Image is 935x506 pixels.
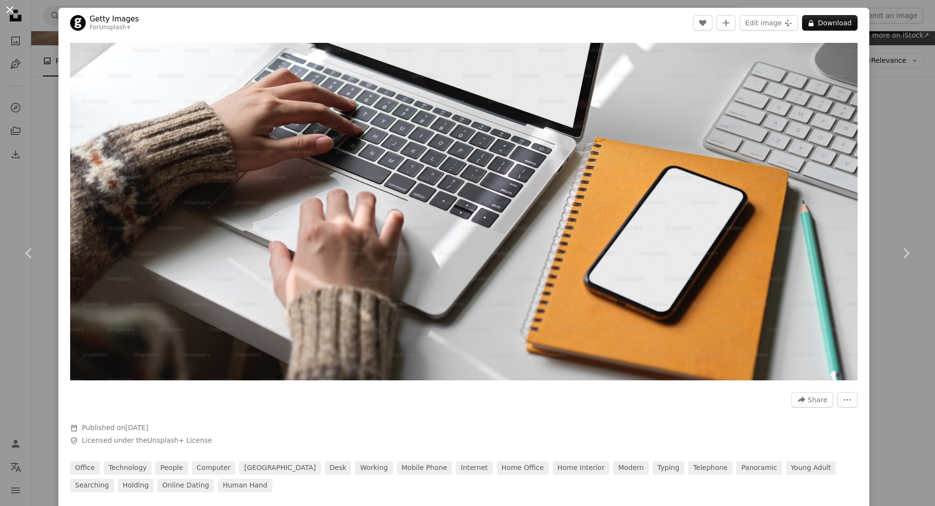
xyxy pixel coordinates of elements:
[157,479,214,492] a: online dating
[82,436,212,446] span: Licensed under the
[70,43,858,380] img: Close up view of female university student doing thesis with mock-up laptop, smartphone and stati...
[497,461,549,475] a: home office
[118,479,154,492] a: holding
[239,461,320,475] a: [GEOGRAPHIC_DATA]
[104,461,151,475] a: technology
[218,479,272,492] a: human hand
[740,15,798,31] button: Edit image
[70,43,858,380] button: Zoom in on this image
[877,206,935,300] a: Next
[808,393,827,407] span: Share
[70,15,86,31] img: Go to Getty Images's profile
[693,15,712,31] button: Like
[192,461,236,475] a: computer
[82,424,149,431] span: Published on
[837,392,858,408] button: More Actions
[553,461,610,475] a: home interior
[70,479,114,492] a: searching
[70,461,100,475] a: office
[653,461,684,475] a: typing
[456,461,493,475] a: internet
[148,436,212,444] a: Unsplash+ License
[786,461,836,475] a: young adult
[716,15,736,31] button: Add to Collection
[802,15,858,31] button: Download
[125,424,148,431] time: August 26, 2022 at 6:11:35 AM GMT+2
[688,461,732,475] a: telephone
[155,461,188,475] a: people
[90,14,139,24] a: Getty Images
[613,461,649,475] a: modern
[90,24,139,32] div: For
[736,461,782,475] a: panoramic
[99,24,131,31] a: Unsplash+
[791,392,833,408] button: Share this image
[397,461,452,475] a: mobile phone
[325,461,352,475] a: desk
[355,461,393,475] a: working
